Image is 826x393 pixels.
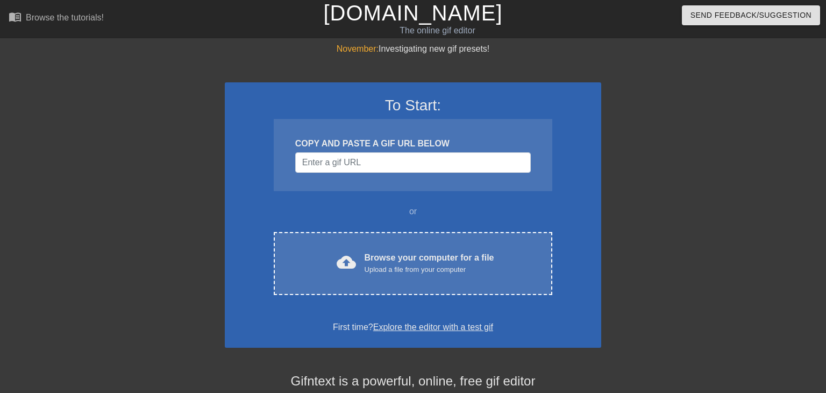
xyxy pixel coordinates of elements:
[225,374,601,389] h4: Gifntext is a powerful, online, free gif editor
[281,24,594,37] div: The online gif editor
[337,44,379,53] span: November:
[295,152,531,173] input: Username
[323,1,502,25] a: [DOMAIN_NAME]
[337,252,356,272] span: cloud_upload
[682,5,820,25] button: Send Feedback/Suggestion
[373,322,493,332] a: Explore the editor with a test gif
[295,137,531,150] div: COPY AND PASTE A GIF URL BELOW
[253,205,573,218] div: or
[690,9,811,22] span: Send Feedback/Suggestion
[26,13,104,22] div: Browse the tutorials!
[225,43,601,55] div: Investigating new gif presets!
[9,10,104,27] a: Browse the tutorials!
[239,96,587,115] h3: To Start:
[239,321,587,334] div: First time?
[9,10,22,23] span: menu_book
[365,251,494,275] div: Browse your computer for a file
[365,264,494,275] div: Upload a file from your computer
